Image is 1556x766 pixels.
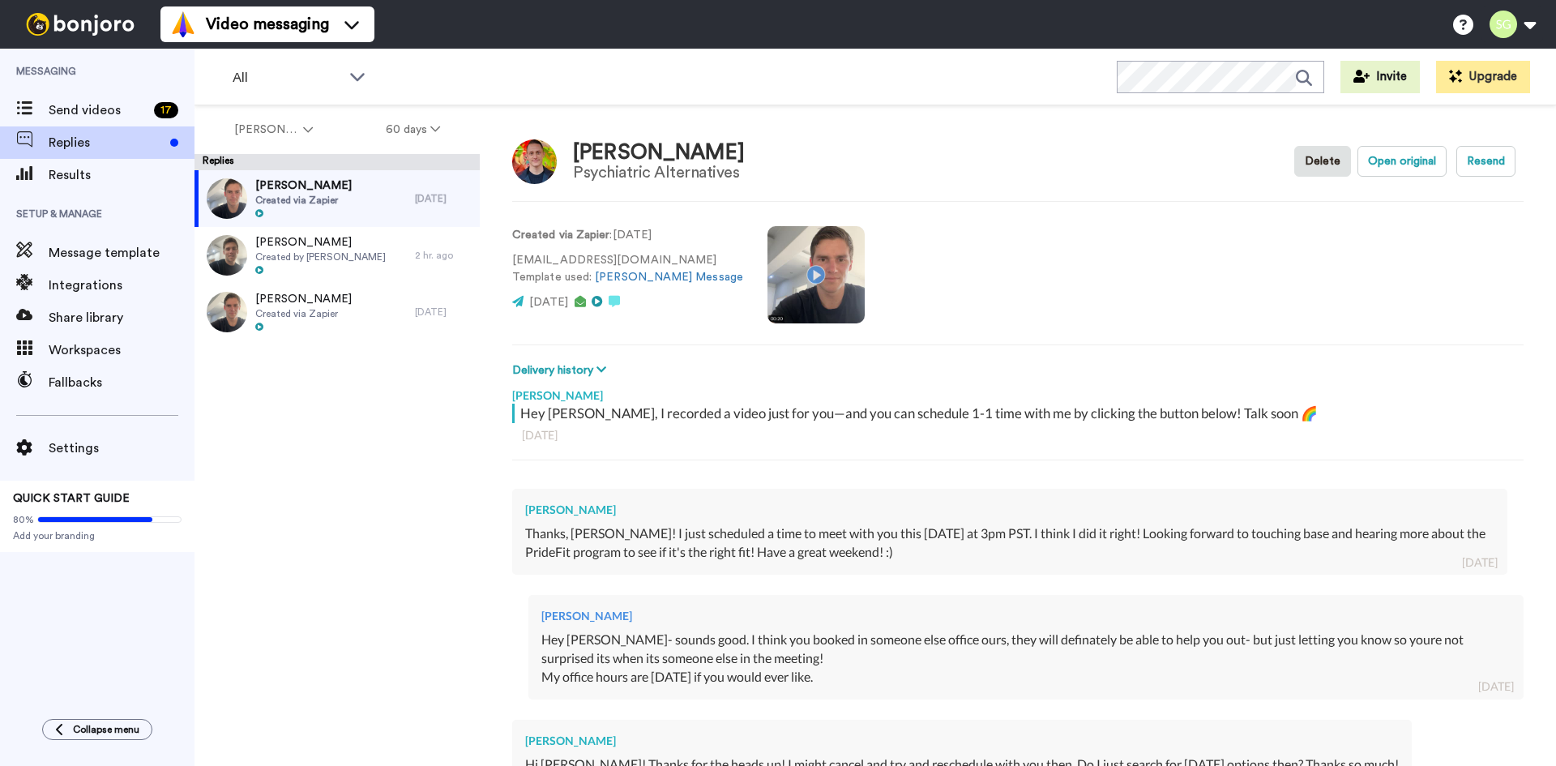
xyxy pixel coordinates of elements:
[522,427,1514,443] div: [DATE]
[512,379,1524,404] div: [PERSON_NAME]
[525,524,1494,562] div: Thanks, [PERSON_NAME]! I just scheduled a time to meet with you this [DATE] at 3pm PST. I think I...
[512,229,609,241] strong: Created via Zapier
[1357,146,1447,177] button: Open original
[206,13,329,36] span: Video messaging
[13,513,34,526] span: 80%
[529,297,568,308] span: [DATE]
[1436,61,1530,93] button: Upgrade
[207,178,247,219] img: 8b7cd22e-764e-42d2-836d-d0693971deaf-thumb.jpg
[520,404,1520,423] div: Hey [PERSON_NAME], I recorded a video just for you—and you can schedule 1-1 time with me by click...
[573,141,745,165] div: [PERSON_NAME]
[49,101,147,120] span: Send videos
[13,493,130,504] span: QUICK START GUIDE
[49,243,194,263] span: Message template
[512,139,557,184] img: Image of Ryan Halquist
[194,154,480,170] div: Replies
[49,165,194,185] span: Results
[349,115,477,144] button: 60 days
[154,102,178,118] div: 17
[415,306,472,319] div: [DATE]
[19,13,141,36] img: bj-logo-header-white.svg
[233,68,341,88] span: All
[49,308,194,327] span: Share library
[234,122,300,138] span: [PERSON_NAME]
[255,291,352,307] span: [PERSON_NAME]
[255,307,352,320] span: Created via Zapier
[512,252,743,286] p: [EMAIL_ADDRESS][DOMAIN_NAME] Template used:
[255,178,352,194] span: [PERSON_NAME]
[49,439,194,458] span: Settings
[255,250,386,263] span: Created by [PERSON_NAME]
[512,227,743,244] p: : [DATE]
[1478,678,1514,695] div: [DATE]
[1456,146,1515,177] button: Resend
[49,133,164,152] span: Replies
[207,292,247,332] img: 2ccaa6a6-0029-41ea-b673-1375e32edc8d-thumb.jpg
[541,608,1511,624] div: [PERSON_NAME]
[13,529,182,542] span: Add your branding
[194,170,480,227] a: [PERSON_NAME]Created via Zapier[DATE]
[207,235,247,276] img: d2922a42-c3a6-4ff4-ac10-d308b2ff329d-thumb.jpg
[49,276,194,295] span: Integrations
[49,373,194,392] span: Fallbacks
[194,227,480,284] a: [PERSON_NAME]Created by [PERSON_NAME]2 hr. ago
[49,340,194,360] span: Workspaces
[525,502,1494,518] div: [PERSON_NAME]
[255,234,386,250] span: [PERSON_NAME]
[255,194,352,207] span: Created via Zapier
[170,11,196,37] img: vm-color.svg
[194,284,480,340] a: [PERSON_NAME]Created via Zapier[DATE]
[73,723,139,736] span: Collapse menu
[1340,61,1420,93] button: Invite
[541,631,1511,687] div: Hey [PERSON_NAME]- sounds good. I think you booked in someone else office ours, they will definat...
[595,272,743,283] a: [PERSON_NAME] Message
[512,362,611,379] button: Delivery history
[42,719,152,740] button: Collapse menu
[525,733,1399,749] div: [PERSON_NAME]
[198,115,349,144] button: [PERSON_NAME]
[1462,554,1498,571] div: [DATE]
[573,164,745,182] div: Psychiatric Alternatives
[415,249,472,262] div: 2 hr. ago
[415,192,472,205] div: [DATE]
[1294,146,1351,177] button: Delete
